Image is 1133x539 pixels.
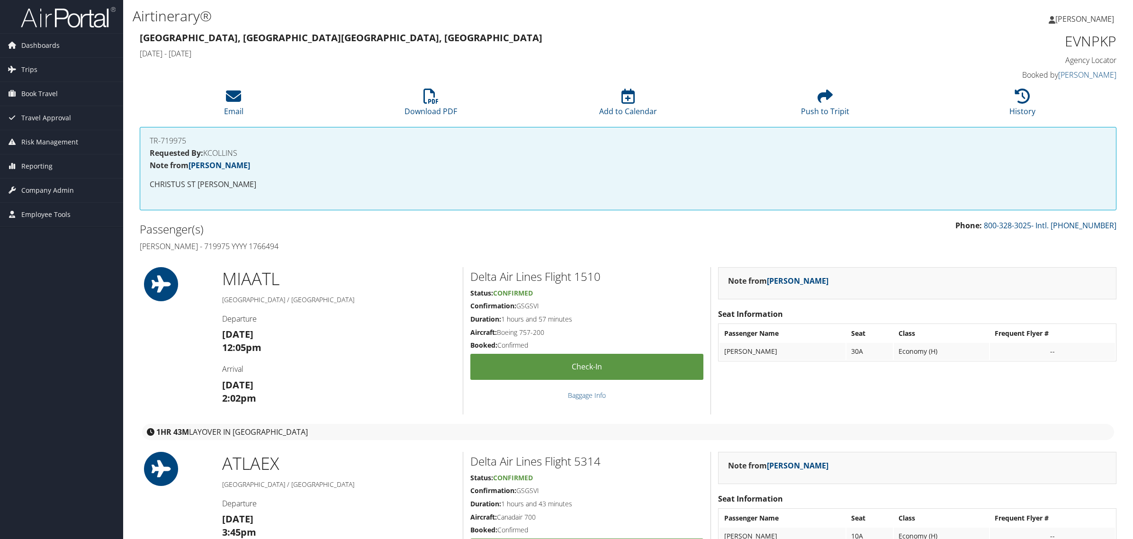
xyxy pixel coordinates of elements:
h5: GSGSVI [470,301,703,311]
a: Baggage Info [568,391,606,400]
h2: Passenger(s) [140,221,621,237]
div: layover in [GEOGRAPHIC_DATA] [142,424,1114,440]
a: [PERSON_NAME] [189,160,250,171]
h4: Arrival [222,364,456,374]
h4: KCOLLINS [150,149,1106,157]
strong: Duration: [470,499,501,508]
a: Add to Calendar [599,94,657,117]
a: History [1009,94,1035,117]
strong: 12:05pm [222,341,261,354]
h4: Agency Locator [883,55,1116,65]
strong: 1HR 43M [156,427,189,437]
strong: Status: [470,473,493,482]
span: Confirmed [493,288,533,297]
strong: Booked: [470,525,497,534]
h2: Delta Air Lines Flight 1510 [470,269,703,285]
strong: Note from [728,276,828,286]
strong: Duration: [470,314,501,323]
strong: Seat Information [718,309,783,319]
strong: Requested By: [150,148,203,158]
td: Economy (H) [894,343,989,360]
h1: ATL AEX [222,452,456,476]
h5: Confirmed [470,341,703,350]
td: 30A [846,343,893,360]
strong: Confirmation: [470,301,516,310]
strong: 2:02pm [222,392,256,404]
th: Class [894,325,989,342]
a: Download PDF [405,94,457,117]
h1: MIA ATL [222,267,456,291]
span: Risk Management [21,130,78,154]
a: [PERSON_NAME] [1049,5,1124,33]
strong: Aircraft: [470,328,497,337]
strong: [DATE] [222,378,253,391]
strong: 3:45pm [222,526,256,539]
th: Seat [846,510,893,527]
strong: Booked: [470,341,497,350]
th: Seat [846,325,893,342]
strong: [DATE] [222,512,253,525]
h5: [GEOGRAPHIC_DATA] / [GEOGRAPHIC_DATA] [222,480,456,489]
h4: Booked by [883,70,1116,80]
h4: [PERSON_NAME] - 719975 YYYY 1766494 [140,241,621,252]
span: Dashboards [21,34,60,57]
th: Class [894,510,989,527]
strong: [DATE] [222,328,253,341]
span: Trips [21,58,37,81]
th: Passenger Name [719,325,845,342]
h5: Canadair 700 [470,512,703,522]
span: Book Travel [21,82,58,106]
strong: Confirmation: [470,486,516,495]
strong: Aircraft: [470,512,497,521]
h5: 1 hours and 43 minutes [470,499,703,509]
h2: Delta Air Lines Flight 5314 [470,453,703,469]
h5: Confirmed [470,525,703,535]
h4: [DATE] - [DATE] [140,48,869,59]
a: Email [224,94,243,117]
strong: [GEOGRAPHIC_DATA], [GEOGRAPHIC_DATA] [GEOGRAPHIC_DATA], [GEOGRAPHIC_DATA] [140,31,542,44]
a: Check-in [470,354,703,380]
strong: Seat Information [718,494,783,504]
img: airportal-logo.png [21,6,116,28]
h5: 1 hours and 57 minutes [470,314,703,324]
a: Push to Tripit [801,94,849,117]
h4: Departure [222,498,456,509]
span: [PERSON_NAME] [1055,14,1114,24]
div: -- [995,347,1110,356]
h1: Airtinerary® [133,6,793,26]
strong: Note from [150,160,250,171]
strong: Status: [470,288,493,297]
h5: [GEOGRAPHIC_DATA] / [GEOGRAPHIC_DATA] [222,295,456,305]
h4: TR-719975 [150,137,1106,144]
p: CHRISTUS ST [PERSON_NAME] [150,179,1106,191]
a: [PERSON_NAME] [767,276,828,286]
span: Company Admin [21,179,74,202]
strong: Note from [728,460,828,471]
a: 800-328-3025- Intl. [PHONE_NUMBER] [984,220,1116,231]
h5: Boeing 757-200 [470,328,703,337]
th: Frequent Flyer # [990,510,1115,527]
td: [PERSON_NAME] [719,343,845,360]
a: [PERSON_NAME] [1058,70,1116,80]
h1: EVNPKP [883,31,1116,51]
th: Frequent Flyer # [990,325,1115,342]
span: Employee Tools [21,203,71,226]
th: Passenger Name [719,510,845,527]
span: Travel Approval [21,106,71,130]
h5: GSGSVI [470,486,703,495]
h4: Departure [222,314,456,324]
strong: Phone: [955,220,982,231]
span: Reporting [21,154,53,178]
a: [PERSON_NAME] [767,460,828,471]
span: Confirmed [493,473,533,482]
